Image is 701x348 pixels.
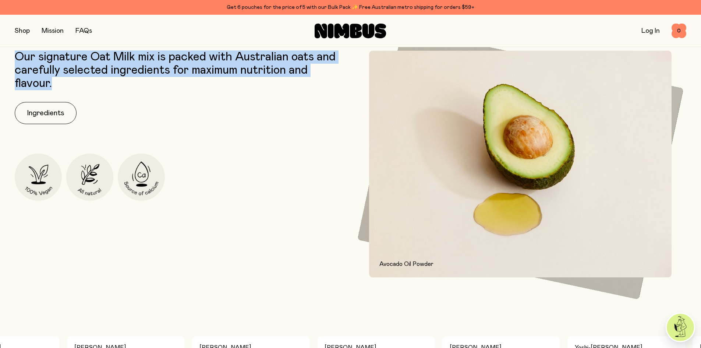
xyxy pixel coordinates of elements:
p: Our signature Oat Milk mix is packed with Australian oats and carefully selected ingredients for ... [15,50,347,90]
a: FAQs [75,28,92,34]
a: Mission [42,28,64,34]
a: Log In [641,28,660,34]
button: Ingredients [15,102,77,124]
p: Avocado Oil Powder [379,260,662,269]
button: 0 [672,24,686,38]
div: Get 6 pouches for the price of 5 with our Bulk Pack ✨ Free Australian metro shipping for orders $59+ [15,3,686,12]
img: agent [667,314,694,341]
img: Avocado and avocado oil [369,50,672,278]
